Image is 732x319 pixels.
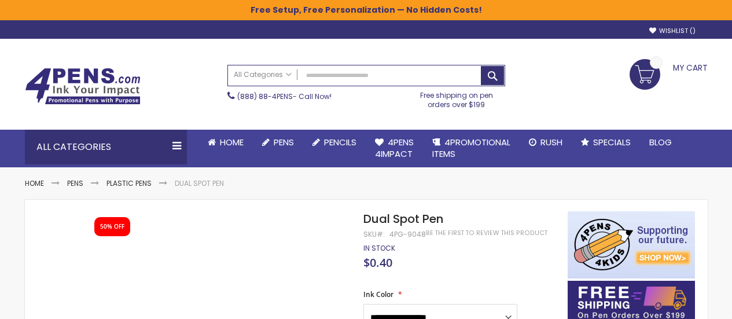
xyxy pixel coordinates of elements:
[593,136,631,148] span: Specials
[198,130,253,155] a: Home
[67,178,83,188] a: Pens
[432,136,510,160] span: 4PROMOTIONAL ITEMS
[303,130,366,155] a: Pencils
[568,211,695,278] img: 4pens 4 kids
[106,178,152,188] a: Plastic Pens
[100,223,124,231] div: 50% OFF
[25,130,187,164] div: All Categories
[640,130,681,155] a: Blog
[274,136,294,148] span: Pens
[237,91,332,101] span: - Call Now!
[426,229,547,237] a: Be the first to review this product
[520,130,572,155] a: Rush
[363,243,395,253] span: In stock
[375,136,414,160] span: 4Pens 4impact
[25,178,44,188] a: Home
[389,230,426,239] div: 4PG-9048
[366,130,423,167] a: 4Pens4impact
[408,86,505,109] div: Free shipping on pen orders over $199
[649,27,696,35] a: Wishlist
[649,136,672,148] span: Blog
[540,136,562,148] span: Rush
[363,289,393,299] span: Ink Color
[572,130,640,155] a: Specials
[324,136,356,148] span: Pencils
[423,130,520,167] a: 4PROMOTIONALITEMS
[363,255,392,270] span: $0.40
[363,211,443,227] span: Dual Spot Pen
[253,130,303,155] a: Pens
[175,179,224,188] li: Dual Spot Pen
[234,70,292,79] span: All Categories
[25,68,141,105] img: 4Pens Custom Pens and Promotional Products
[237,91,293,101] a: (888) 88-4PENS
[363,229,385,239] strong: SKU
[228,65,297,85] a: All Categories
[220,136,244,148] span: Home
[363,244,395,253] div: Availability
